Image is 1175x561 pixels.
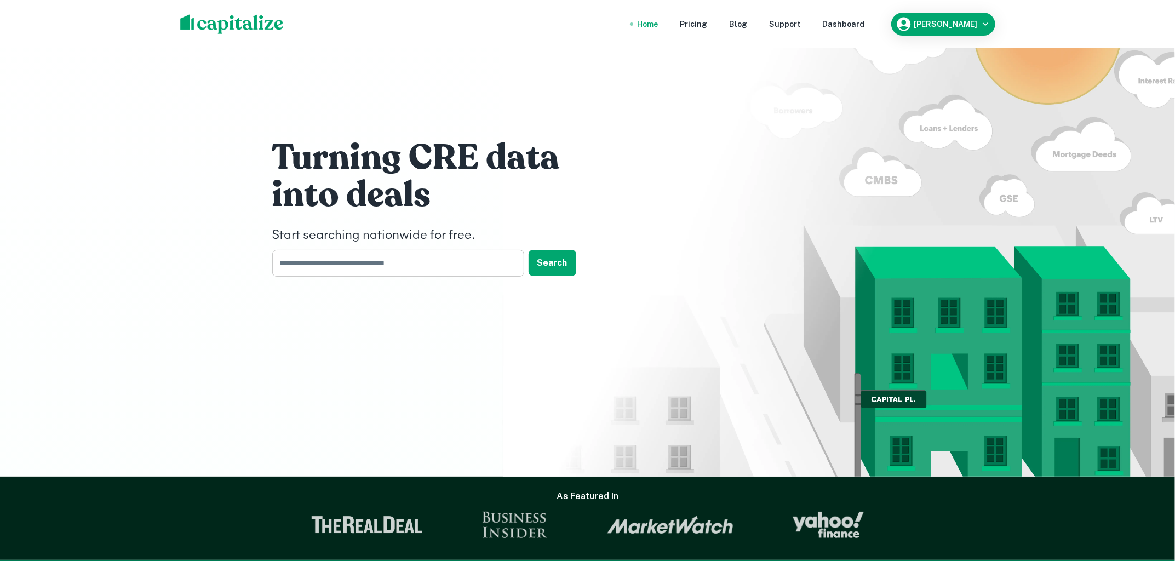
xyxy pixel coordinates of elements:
a: Home [638,18,658,30]
img: Market Watch [607,516,733,534]
a: Dashboard [823,18,865,30]
a: Blog [730,18,748,30]
button: [PERSON_NAME] [891,13,995,36]
img: capitalize-logo.png [180,14,284,34]
img: The Real Deal [311,516,423,534]
h6: [PERSON_NAME] [914,20,978,28]
a: Pricing [680,18,708,30]
img: Yahoo Finance [793,512,864,538]
h6: As Featured In [557,490,618,503]
img: Business Insider [482,512,548,538]
h1: into deals [272,173,601,217]
iframe: Chat Widget [1120,473,1175,526]
a: Support [770,18,801,30]
button: Search [529,250,576,276]
h1: Turning CRE data [272,136,601,180]
h4: Start searching nationwide for free. [272,226,601,245]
